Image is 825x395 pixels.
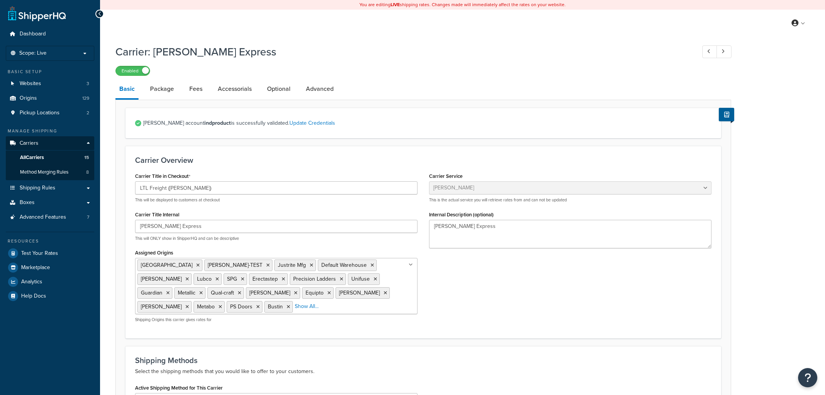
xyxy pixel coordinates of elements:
a: Dashboard [6,27,94,41]
a: Next Record [716,45,731,58]
span: Dashboard [20,31,46,37]
a: Test Your Rates [6,246,94,260]
span: Guardian [141,289,162,297]
span: [PERSON_NAME]-TEST [208,261,262,269]
span: [GEOGRAPHIC_DATA] [141,261,192,269]
span: [PERSON_NAME] [339,289,380,297]
span: [PERSON_NAME] [141,275,182,283]
h1: Carrier: [PERSON_NAME] Express [115,44,688,59]
div: Basic Setup [6,69,94,75]
a: Previous Record [702,45,717,58]
label: Carrier Title Internal [135,212,179,218]
p: This will ONLY show in ShipperHQ and can be descriptive [135,236,418,241]
a: Analytics [6,275,94,289]
span: Lubco [197,275,212,283]
span: 7 [87,214,89,221]
span: Metallic [178,289,195,297]
button: Open Resource Center [798,368,817,387]
span: [PERSON_NAME] [141,303,182,311]
span: 8 [86,169,89,176]
a: Websites3 [6,77,94,91]
div: Resources [6,238,94,244]
a: Basic [115,80,139,100]
strong: indproduct [204,119,231,127]
span: 15 [84,154,89,161]
span: 3 [87,80,89,87]
a: Fees [185,80,206,98]
span: 2 [87,110,89,116]
li: Pickup Locations [6,106,94,120]
a: Show All... [295,303,319,310]
b: LIVE [391,1,400,8]
span: Method Merging Rules [20,169,68,176]
a: Shipping Rules [6,181,94,195]
span: Origins [20,95,37,102]
a: Carriers [6,136,94,151]
span: Metabo [197,303,215,311]
label: Assigned Origins [135,250,173,256]
label: Carrier Service [429,173,463,179]
li: Method Merging Rules [6,165,94,179]
span: Pickup Locations [20,110,60,116]
li: Carriers [6,136,94,180]
span: [PERSON_NAME] account is successfully validated. [143,118,711,129]
a: Help Docs [6,289,94,303]
li: Origins [6,91,94,105]
span: Equipto [306,289,324,297]
span: Boxes [20,199,35,206]
p: Shipping Origins this carrier gives rates for [135,317,418,323]
span: All Carriers [20,154,44,161]
a: Origins129 [6,91,94,105]
h3: Shipping Methods [135,356,711,365]
span: Erectastep [252,275,278,283]
label: Active Shipping Method for This Carrier [135,385,223,391]
p: Select the shipping methods that you would like to offer to your customers. [135,367,711,376]
label: Internal Description (optional) [429,212,494,218]
span: 129 [82,95,89,102]
li: Advanced Features [6,210,94,224]
h3: Carrier Overview [135,156,711,164]
span: Marketplace [21,264,50,271]
span: SPG [227,275,237,283]
label: Carrier Title in Checkout [135,173,190,179]
a: Boxes [6,196,94,210]
p: This is the actual service you will retrieve rates from and can not be updated [429,197,711,203]
span: Websites [20,80,41,87]
p: This will be displayed to customers at checkout [135,197,418,203]
span: Analytics [21,279,42,285]
a: Advanced [302,80,337,98]
label: Enabled [116,66,150,75]
span: PS Doors [230,303,252,311]
span: Precision Ladders [293,275,336,283]
div: Manage Shipping [6,128,94,134]
span: Advanced Features [20,214,66,221]
span: Scope: Live [19,50,47,57]
li: Websites [6,77,94,91]
a: Package [146,80,178,98]
span: Justrite Mfg [278,261,306,269]
a: Update Credentials [289,119,335,127]
a: Method Merging Rules8 [6,165,94,179]
textarea: [PERSON_NAME] Express [429,220,711,248]
a: AllCarriers15 [6,151,94,165]
span: Bustin [268,303,283,311]
span: [PERSON_NAME] [249,289,290,297]
a: Marketplace [6,261,94,274]
button: Show Help Docs [719,108,734,121]
span: Test Your Rates [21,250,58,257]
span: Unifuse [351,275,370,283]
span: Default Warehouse [321,261,367,269]
a: Pickup Locations2 [6,106,94,120]
a: Accessorials [214,80,256,98]
span: Carriers [20,140,38,147]
span: Help Docs [21,293,46,300]
span: Shipping Rules [20,185,55,191]
a: Advanced Features7 [6,210,94,224]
